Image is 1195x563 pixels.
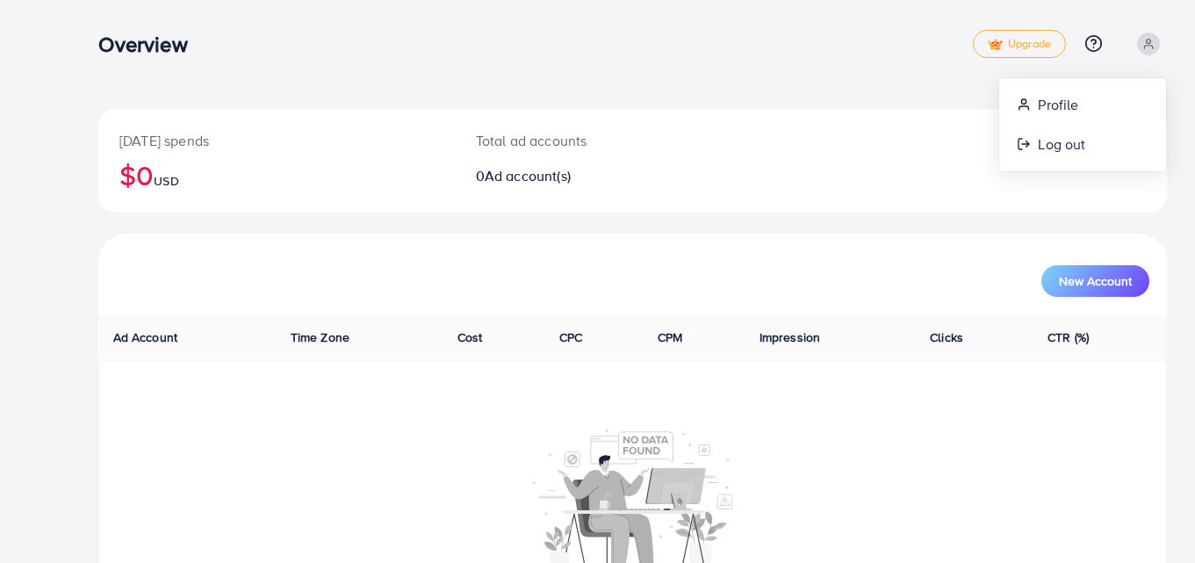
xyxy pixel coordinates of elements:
[98,32,201,57] h3: Overview
[988,38,1051,51] span: Upgrade
[988,39,1003,51] img: tick
[457,328,483,346] span: Cost
[113,328,178,346] span: Ad Account
[1047,328,1089,346] span: CTR (%)
[1038,94,1078,115] span: Profile
[930,328,963,346] span: Clicks
[1059,275,1132,287] span: New Account
[291,328,349,346] span: Time Zone
[973,30,1066,58] a: tickUpgrade
[658,328,682,346] span: CPM
[559,328,582,346] span: CPC
[759,328,821,346] span: Impression
[1041,265,1149,297] button: New Account
[476,130,701,151] p: Total ad accounts
[154,172,178,190] span: USD
[485,166,571,185] span: Ad account(s)
[1038,134,1085,155] span: Log out
[119,130,434,151] p: [DATE] spends
[119,158,434,191] h2: $0
[476,168,701,184] h2: 0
